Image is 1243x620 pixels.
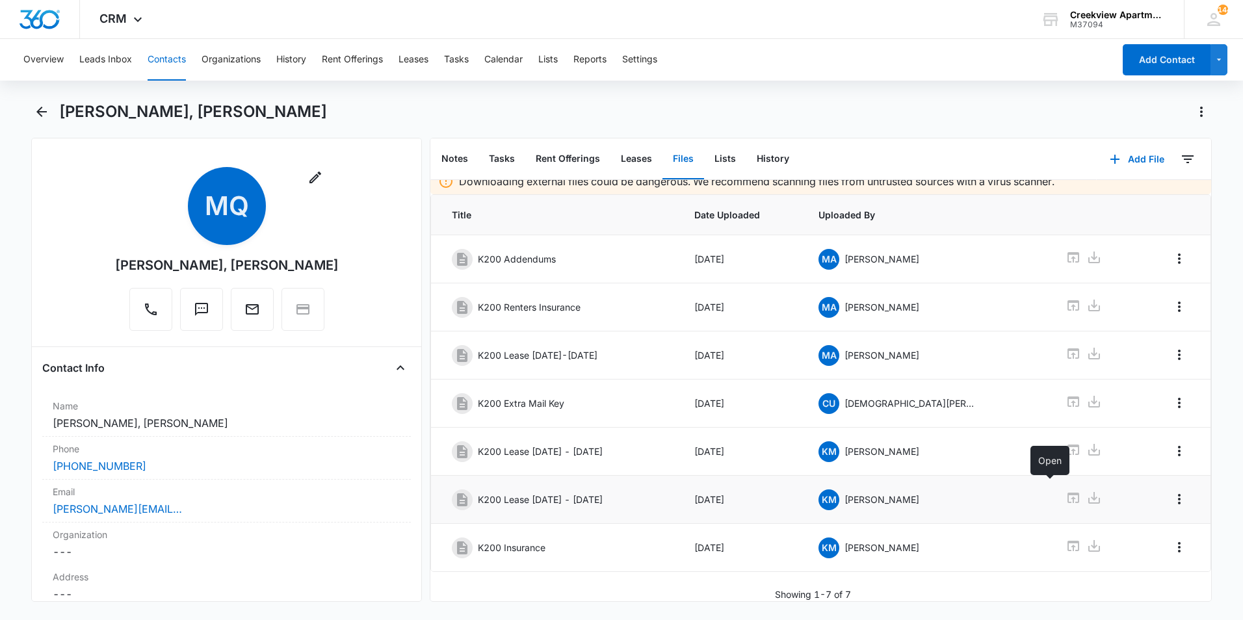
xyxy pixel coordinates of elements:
span: MQ [188,167,266,245]
span: KM [818,441,839,462]
div: Phone[PHONE_NUMBER] [42,437,411,480]
div: notifications count [1218,5,1228,15]
p: [PERSON_NAME] [844,445,919,458]
button: History [746,139,800,179]
label: Name [53,399,400,413]
td: [DATE] [679,283,803,331]
h4: Contact Info [42,360,105,376]
span: Date Uploaded [694,208,787,222]
button: Overflow Menu [1169,537,1190,558]
button: Tasks [478,139,525,179]
button: Overflow Menu [1169,489,1190,510]
a: [PHONE_NUMBER] [53,458,146,474]
button: History [276,39,306,81]
dd: --- [53,586,400,602]
p: Showing 1-7 of 7 [775,588,851,601]
p: K200 Addendums [478,252,556,266]
button: Actions [1191,101,1212,122]
span: 144 [1218,5,1228,15]
a: Call [129,308,172,319]
td: [DATE] [679,428,803,476]
p: [PERSON_NAME] [844,348,919,362]
button: Organizations [202,39,261,81]
p: Downloading external files could be dangerous. We recommend scanning files from untrusted sources... [459,174,1054,189]
button: Call [129,288,172,331]
button: Lists [538,39,558,81]
p: K200 Extra Mail Key [478,396,564,410]
button: Leads Inbox [79,39,132,81]
button: Tasks [444,39,469,81]
button: Add Contact [1123,44,1210,75]
div: Organization--- [42,523,411,565]
h1: [PERSON_NAME], [PERSON_NAME] [59,102,327,122]
span: Title [452,208,662,222]
button: Overflow Menu [1169,393,1190,413]
div: account id [1070,20,1165,29]
button: Back [31,101,51,122]
button: Close [390,357,411,378]
div: Address--- [42,565,411,608]
td: [DATE] [679,235,803,283]
button: Calendar [484,39,523,81]
div: Name[PERSON_NAME], [PERSON_NAME] [42,394,411,437]
button: Files [662,139,704,179]
td: [DATE] [679,524,803,572]
td: [DATE] [679,380,803,428]
label: Phone [53,442,400,456]
a: [PERSON_NAME][EMAIL_ADDRESS][DOMAIN_NAME] [53,501,183,517]
label: Email [53,485,400,498]
p: K200 Lease [DATE] - [DATE] [478,493,603,506]
button: Leases [399,39,428,81]
button: Lists [704,139,746,179]
p: K200 Insurance [478,541,545,554]
p: [PERSON_NAME] [844,541,919,554]
button: Add File [1097,144,1177,175]
span: MA [818,345,839,366]
button: Overflow Menu [1169,296,1190,317]
span: KM [818,537,839,558]
a: Text [180,308,223,319]
div: Open [1030,446,1069,475]
label: Address [53,570,400,584]
p: [PERSON_NAME] [844,300,919,314]
span: MA [818,297,839,318]
button: Filters [1177,149,1198,170]
button: Reports [573,39,607,81]
p: K200 Lease [DATE]-[DATE] [478,348,597,362]
td: [DATE] [679,476,803,524]
p: K200 Renters Insurance [478,300,581,314]
button: Overflow Menu [1169,248,1190,269]
span: MA [818,249,839,270]
span: CU [818,393,839,414]
div: [PERSON_NAME], [PERSON_NAME] [115,255,339,275]
span: KM [818,489,839,510]
dd: [PERSON_NAME], [PERSON_NAME] [53,415,400,431]
button: Settings [622,39,657,81]
p: [DEMOGRAPHIC_DATA][PERSON_NAME] [844,396,975,410]
button: Overview [23,39,64,81]
button: Notes [431,139,478,179]
button: Contacts [148,39,186,81]
dd: --- [53,544,400,560]
td: [DATE] [679,331,803,380]
button: Rent Offerings [322,39,383,81]
p: [PERSON_NAME] [844,252,919,266]
p: K200 Lease [DATE] - [DATE] [478,445,603,458]
div: account name [1070,10,1165,20]
span: Uploaded By [818,208,1034,222]
button: Email [231,288,274,331]
button: Overflow Menu [1169,344,1190,365]
div: Email[PERSON_NAME][EMAIL_ADDRESS][DOMAIN_NAME] [42,480,411,523]
a: Email [231,308,274,319]
button: Leases [610,139,662,179]
span: CRM [99,12,127,25]
button: Overflow Menu [1169,441,1190,461]
button: Rent Offerings [525,139,610,179]
label: Organization [53,528,400,541]
p: [PERSON_NAME] [844,493,919,506]
button: Text [180,288,223,331]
